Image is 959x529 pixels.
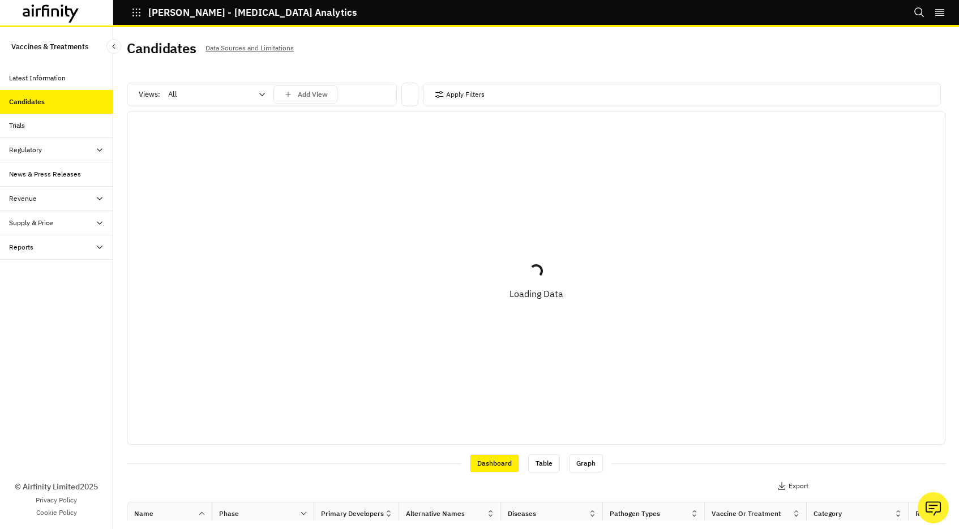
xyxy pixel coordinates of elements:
[15,481,98,493] p: © Airfinity Limited 2025
[148,7,357,18] p: [PERSON_NAME] - [MEDICAL_DATA] Analytics
[127,40,196,57] h2: Candidates
[528,454,560,472] div: Table
[11,36,88,57] p: Vaccines & Treatments
[712,509,781,519] div: Vaccine or Treatment
[435,85,485,104] button: Apply Filters
[106,39,121,54] button: Close Sidebar
[131,3,357,22] button: [PERSON_NAME] - [MEDICAL_DATA] Analytics
[9,145,42,155] div: Regulatory
[205,42,294,54] p: Data Sources and Limitations
[9,121,25,131] div: Trials
[9,97,45,107] div: Candidates
[569,454,603,472] div: Graph
[726,477,764,495] button: Columns
[610,509,660,519] div: Pathogen Types
[406,509,465,519] div: Alternative Names
[918,492,949,523] button: Ask our analysts
[508,509,536,519] div: Diseases
[470,454,519,472] div: Dashboard
[219,509,239,519] div: Phase
[273,85,337,104] button: save changes
[789,482,808,490] p: Export
[914,3,925,22] button: Search
[36,508,77,518] a: Cookie Policy
[298,91,328,98] p: Add View
[139,85,337,104] div: Views:
[321,509,384,519] div: Primary Developers
[9,169,81,179] div: News & Press Releases
[9,193,37,204] div: Revenue
[814,509,842,519] div: Category
[36,495,77,505] a: Privacy Policy
[9,218,53,228] div: Supply & Price
[660,477,710,495] button: Apply Filters
[9,242,33,252] div: Reports
[777,477,808,495] button: Export
[510,287,563,300] p: Loading Data
[134,509,153,519] div: Name
[9,73,66,83] div: Latest Information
